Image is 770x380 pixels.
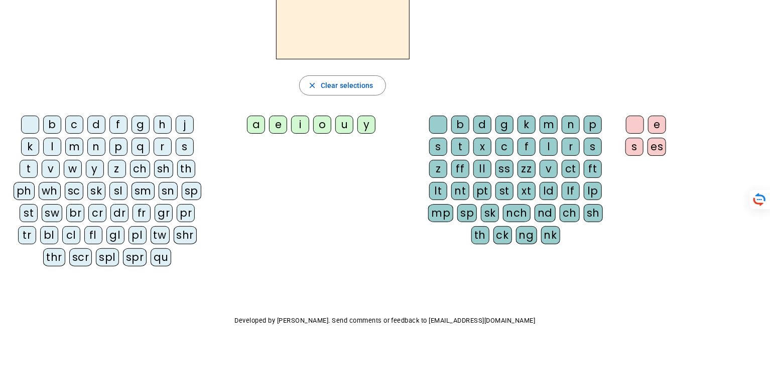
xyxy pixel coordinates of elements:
div: o [313,116,331,134]
div: bl [40,226,58,244]
div: n [562,116,580,134]
div: sh [154,160,173,178]
div: n [87,138,105,156]
div: s [176,138,194,156]
div: u [335,116,353,134]
div: sl [109,182,127,200]
div: sw [42,204,62,222]
div: g [132,116,150,134]
div: ct [562,160,580,178]
div: v [540,160,558,178]
div: th [177,160,195,178]
div: w [64,160,82,178]
div: d [87,116,105,134]
div: r [562,138,580,156]
div: nd [535,204,556,222]
div: gl [106,226,124,244]
div: l [43,138,61,156]
div: i [291,116,309,134]
div: ft [584,160,602,178]
div: l [540,138,558,156]
div: fl [84,226,102,244]
div: sp [457,204,477,222]
div: tw [151,226,170,244]
div: fr [133,204,151,222]
div: spr [123,248,147,266]
div: m [540,116,558,134]
div: j [176,116,194,134]
div: a [247,116,265,134]
div: gr [155,204,173,222]
div: sk [87,182,105,200]
div: es [648,138,666,156]
div: h [154,116,172,134]
div: sk [481,204,499,222]
div: b [451,116,469,134]
div: nk [541,226,560,244]
div: lf [562,182,580,200]
div: th [471,226,489,244]
div: br [66,204,84,222]
div: st [495,182,514,200]
div: b [43,116,61,134]
div: z [108,160,126,178]
div: sp [182,182,201,200]
div: pt [473,182,491,200]
div: ph [14,182,35,200]
div: q [132,138,150,156]
div: e [269,116,287,134]
span: Clear selections [321,79,373,91]
div: thr [43,248,65,266]
div: s [429,138,447,156]
div: nt [451,182,469,200]
div: f [518,138,536,156]
div: k [21,138,39,156]
div: ch [560,204,580,222]
div: sh [584,204,603,222]
div: mp [428,204,453,222]
div: c [495,138,514,156]
div: dr [110,204,129,222]
div: sc [65,182,83,200]
div: y [357,116,375,134]
div: p [584,116,602,134]
div: zz [518,160,536,178]
div: shr [174,226,197,244]
div: st [20,204,38,222]
div: sn [159,182,178,200]
div: ch [130,160,150,178]
div: pl [129,226,147,244]
div: ng [516,226,537,244]
div: ss [495,160,514,178]
div: c [65,116,83,134]
div: cl [62,226,80,244]
div: s [625,138,644,156]
p: Developed by [PERSON_NAME]. Send comments or feedback to [EMAIL_ADDRESS][DOMAIN_NAME] [8,315,762,327]
div: ll [473,160,491,178]
div: ld [540,182,558,200]
div: t [20,160,38,178]
div: ff [451,160,469,178]
div: x [473,138,491,156]
div: e [648,116,666,134]
mat-icon: close [308,81,317,90]
div: nch [503,204,531,222]
div: lt [429,182,447,200]
div: f [109,116,127,134]
div: p [109,138,127,156]
div: m [65,138,83,156]
div: tr [18,226,36,244]
div: pr [177,204,195,222]
div: r [154,138,172,156]
div: wh [39,182,61,200]
div: v [42,160,60,178]
div: scr [69,248,92,266]
div: qu [151,248,171,266]
div: k [518,116,536,134]
div: y [86,160,104,178]
div: cr [88,204,106,222]
div: s [584,138,602,156]
div: d [473,116,491,134]
div: ck [493,226,512,244]
div: xt [518,182,536,200]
